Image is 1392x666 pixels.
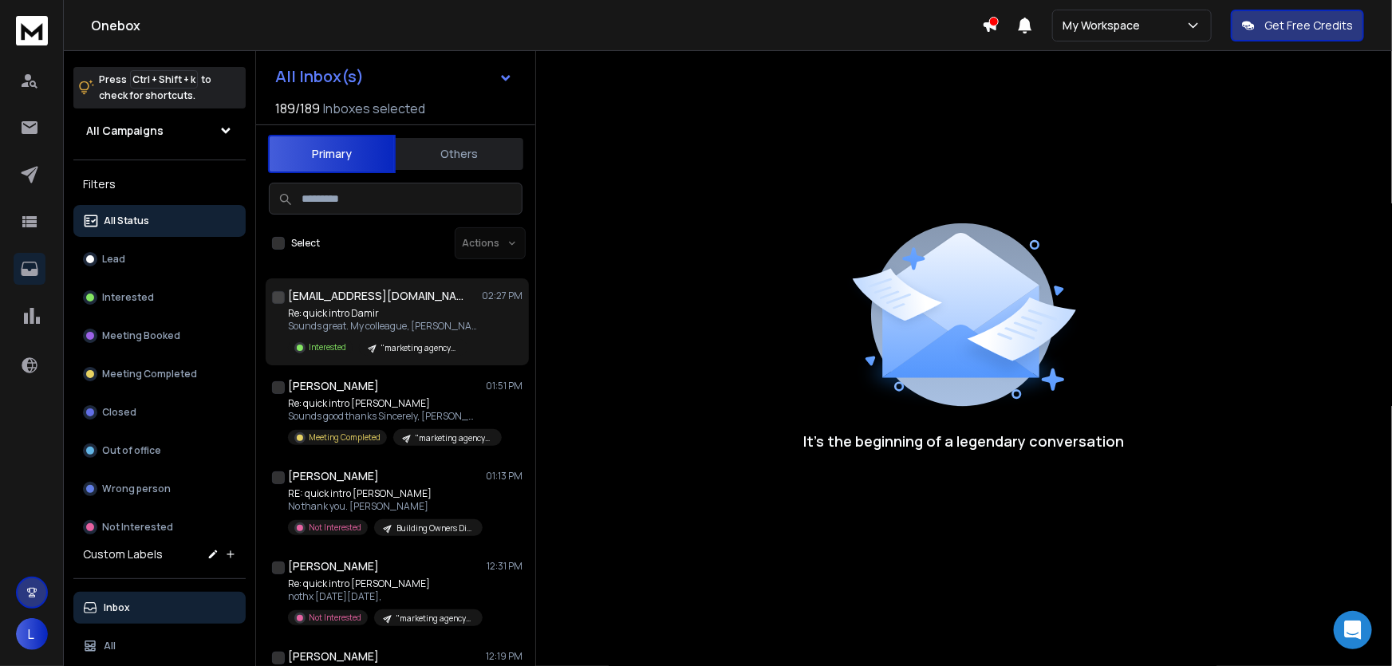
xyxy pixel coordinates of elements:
button: Meeting Booked [73,320,246,352]
p: 12:19 PM [486,650,522,663]
p: Closed [102,406,136,419]
p: "marketing agency" | 11-500 | US ONLY | CXO/Owner/Partner [396,613,473,625]
button: All Inbox(s) [262,61,526,93]
p: Not Interested [102,521,173,534]
p: Lead [102,253,125,266]
p: 02:27 PM [482,290,522,302]
p: 12:31 PM [487,560,522,573]
div: Open Intercom Messenger [1334,611,1372,649]
h1: [PERSON_NAME] [288,468,379,484]
p: Not Interested [309,522,361,534]
h3: Inboxes selected [323,99,425,118]
button: Not Interested [73,511,246,543]
p: Sounds great. My colleague, [PERSON_NAME] [288,320,479,333]
p: My Workspace [1063,18,1146,33]
p: Inbox [104,601,130,614]
p: Not Interested [309,612,361,624]
h1: All Inbox(s) [275,69,364,85]
button: L [16,618,48,650]
p: "marketing agency" | 11-500 | US ONLY | CXO/Owner/Partner [381,342,458,354]
p: Meeting Completed [102,368,197,380]
p: Re: quick intro [PERSON_NAME] [288,397,479,410]
p: Get Free Credits [1264,18,1353,33]
p: Re: quick intro Damir [288,307,479,320]
h1: [PERSON_NAME] [288,648,379,664]
button: Get Free Credits [1231,10,1364,41]
button: Inbox [73,592,246,624]
p: RE: quick intro [PERSON_NAME] [288,487,479,500]
button: Closed [73,396,246,428]
h3: Filters [73,173,246,195]
button: Interested [73,282,246,313]
label: Select [291,237,320,250]
p: Interested [102,291,154,304]
p: 01:51 PM [486,380,522,392]
h1: [PERSON_NAME] [288,378,379,394]
p: nothx [DATE][DATE], [288,590,479,603]
p: Building Owners Direct [396,522,473,534]
p: Meeting Booked [102,329,180,342]
button: Wrong person [73,473,246,505]
h1: All Campaigns [86,123,164,139]
p: All [104,640,116,652]
button: All Campaigns [73,115,246,147]
img: logo [16,16,48,45]
p: "marketing agency" | 11-500 | US ONLY | CXO/Owner/Partner [416,432,492,444]
button: All [73,630,246,662]
button: Out of office [73,435,246,467]
p: Re: quick intro [PERSON_NAME] [288,577,479,590]
button: Lead [73,243,246,275]
button: All Status [73,205,246,237]
p: Out of office [102,444,161,457]
p: Wrong person [102,483,171,495]
p: It’s the beginning of a legendary conversation [804,430,1125,452]
span: Ctrl + Shift + k [130,70,198,89]
button: Others [396,136,523,171]
h1: Onebox [91,16,982,35]
p: Press to check for shortcuts. [99,72,211,104]
button: Meeting Completed [73,358,246,390]
p: No thank you. [PERSON_NAME] [288,500,479,513]
p: Meeting Completed [309,432,381,443]
p: Sounds good thanks Sincerely, [PERSON_NAME] [288,410,479,423]
span: 189 / 189 [275,99,320,118]
h1: [PERSON_NAME] [288,558,379,574]
h3: Custom Labels [83,546,163,562]
p: Interested [309,341,346,353]
p: All Status [104,215,149,227]
h1: [EMAIL_ADDRESS][DOMAIN_NAME] [288,288,463,304]
p: 01:13 PM [486,470,522,483]
button: Primary [268,135,396,173]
